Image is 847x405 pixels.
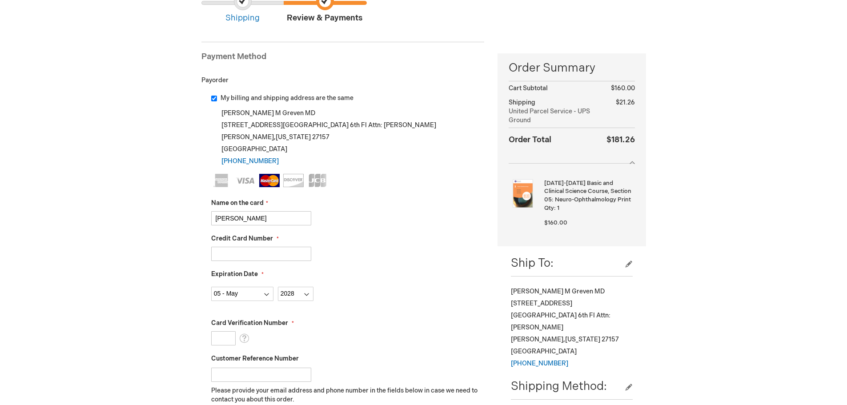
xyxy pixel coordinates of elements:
[201,76,229,84] span: Payorder
[221,94,353,102] span: My billing and shipping address are the same
[211,235,273,242] span: Credit Card Number
[616,99,635,106] span: $21.26
[544,205,554,212] span: Qty
[283,174,304,187] img: Discover
[611,84,635,92] span: $160.00
[544,179,632,204] strong: [DATE]-[DATE] Basic and Clinical Science Course, Section 05: Neuro-Ophthalmology Print
[606,135,635,144] span: $181.26
[211,355,299,362] span: Customer Reference Number
[544,219,567,226] span: $160.00
[211,247,311,261] input: Credit Card Number
[259,174,280,187] img: MasterCard
[509,107,604,125] span: United Parcel Service - UPS Ground
[557,205,559,212] span: 1
[565,336,600,343] span: [US_STATE]
[511,380,607,393] span: Shipping Method:
[511,360,568,367] a: [PHONE_NUMBER]
[235,174,256,187] img: Visa
[511,285,632,369] div: [PERSON_NAME] M Greven MD [STREET_ADDRESS][GEOGRAPHIC_DATA] 6th Fl Attn: [PERSON_NAME] [PERSON_NA...
[509,60,634,81] span: Order Summary
[276,133,311,141] span: [US_STATE]
[211,199,264,207] span: Name on the card
[221,157,279,165] a: [PHONE_NUMBER]
[509,179,537,208] img: 2025-2026 Basic and Clinical Science Course, Section 05: Neuro-Ophthalmology Print
[509,81,604,96] th: Cart Subtotal
[307,174,328,187] img: JCB
[211,319,288,327] span: Card Verification Number
[211,331,236,345] input: Card Verification Number
[211,107,485,167] div: [PERSON_NAME] M Greven MD [STREET_ADDRESS][GEOGRAPHIC_DATA] 6th Fl Attn: [PERSON_NAME] [PERSON_NA...
[211,386,485,404] p: Please provide your email address and phone number in the fields below in case we need to contact...
[211,270,258,278] span: Expiration Date
[509,133,551,146] strong: Order Total
[511,257,554,270] span: Ship To:
[201,51,485,67] div: Payment Method
[509,99,535,106] span: Shipping
[211,174,232,187] img: American Express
